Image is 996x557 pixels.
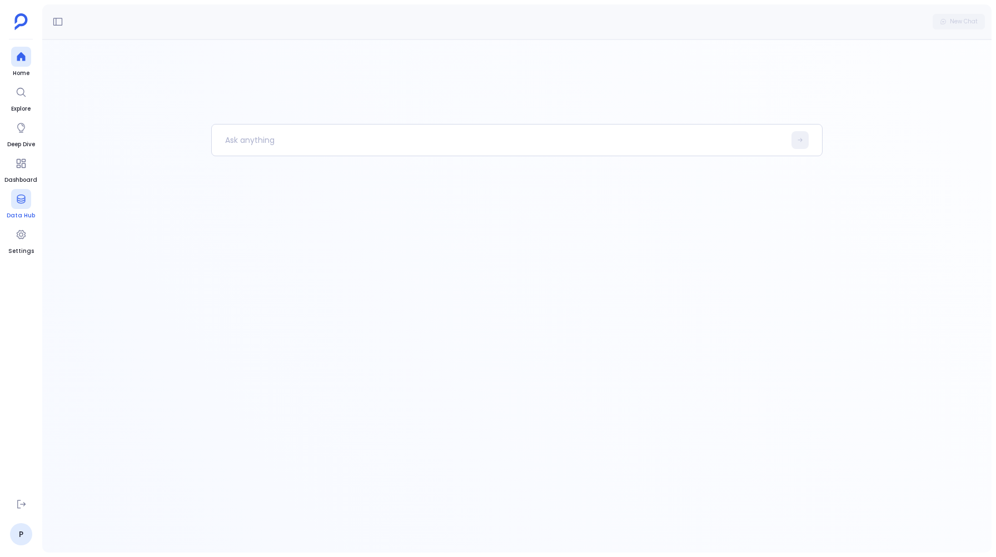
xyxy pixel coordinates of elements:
a: Data Hub [7,189,35,220]
span: Data Hub [7,211,35,220]
span: Home [11,69,31,78]
span: Deep Dive [7,140,35,149]
span: Explore [11,105,31,113]
a: P [10,523,32,545]
a: Home [11,47,31,78]
a: Settings [8,225,34,256]
span: Dashboard [4,176,37,185]
img: petavue logo [14,13,28,30]
a: Dashboard [4,153,37,185]
a: Explore [11,82,31,113]
a: Deep Dive [7,118,35,149]
span: Settings [8,247,34,256]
